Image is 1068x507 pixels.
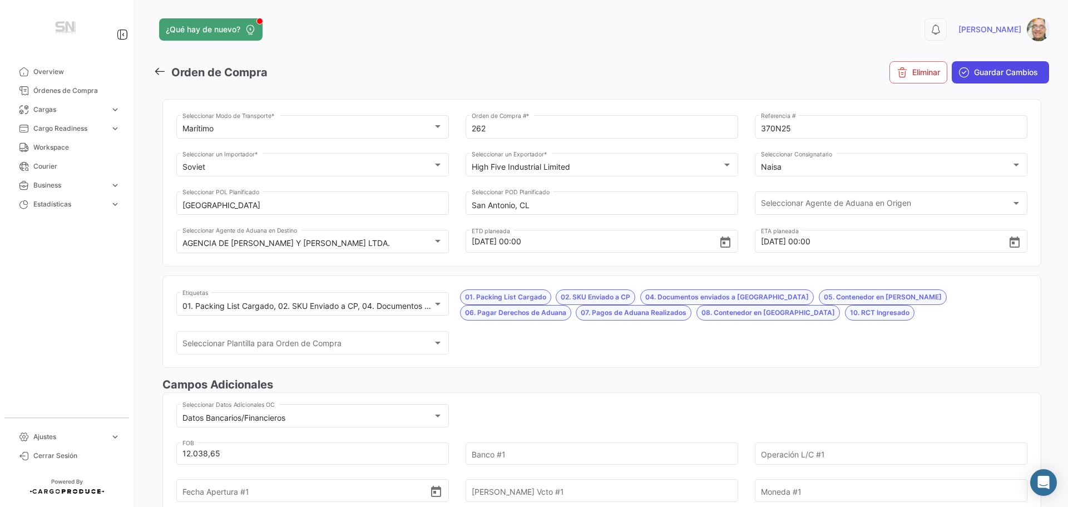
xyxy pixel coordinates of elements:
[472,162,570,171] mat-select-trigger: High Five Industrial Limited
[166,24,240,35] span: ¿Qué hay de nuevo?
[110,432,120,442] span: expand_more
[182,238,390,248] mat-select-trigger: AGENCIA DE [PERSON_NAME] Y [PERSON_NAME] LTDA.
[182,124,214,133] mat-select-trigger: Marítimo
[33,432,106,442] span: Ajustes
[850,308,909,318] span: 10. RCT Ingresado
[33,142,120,152] span: Workspace
[182,162,205,171] mat-select-trigger: Soviet
[33,124,106,134] span: Cargo Readiness
[39,13,95,45] img: Manufactura+Logo.png
[429,485,443,497] button: Open calendar
[110,199,120,209] span: expand_more
[9,81,125,100] a: Órdenes de Compra
[33,86,120,96] span: Órdenes de Compra
[465,292,546,302] span: 01. Packing List Cargado
[159,18,263,41] button: ¿Qué hay de nuevo?
[33,105,106,115] span: Cargas
[9,62,125,81] a: Overview
[465,308,566,318] span: 06. Pagar Derechos de Aduana
[33,161,120,171] span: Courier
[110,124,120,134] span: expand_more
[472,201,733,210] input: Escriba para buscar...
[958,24,1021,35] span: [PERSON_NAME]
[1030,469,1057,496] div: Abrir Intercom Messenger
[33,451,120,461] span: Cerrar Sesión
[33,180,106,190] span: Business
[171,65,268,81] h3: Orden de Compra
[1008,235,1021,248] button: Open calendar
[581,308,686,318] span: 07. Pagos de Aduana Realizados
[162,377,1041,392] h3: Campos Adicionales
[472,222,719,261] input: Seleccionar una fecha
[9,157,125,176] a: Courier
[182,341,433,350] span: Seleccionar Plantilla para Orden de Compra
[761,162,782,171] mat-select-trigger: Naisa
[701,308,835,318] span: 08. Contenedor en [GEOGRAPHIC_DATA]
[974,67,1038,78] span: Guardar Cambios
[952,61,1049,83] button: Guardar Cambios
[761,222,1008,261] input: Seleccionar una fecha
[33,67,120,77] span: Overview
[719,235,732,248] button: Open calendar
[1027,18,1050,41] img: Captura.PNG
[110,180,120,190] span: expand_more
[889,61,947,83] button: Eliminar
[110,105,120,115] span: expand_more
[33,199,106,209] span: Estadísticas
[761,201,1012,210] span: Seleccionar Agente de Aduana en Origen
[182,413,285,422] mat-select-trigger: Datos Bancarios/Financieros
[824,292,942,302] span: 05. Contenedor en [PERSON_NAME]
[561,292,630,302] span: 02. SKU Enviado a CP
[9,138,125,157] a: Workspace
[182,201,443,210] input: Escriba para buscar...
[645,292,809,302] span: 04. Documentos enviados a [GEOGRAPHIC_DATA]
